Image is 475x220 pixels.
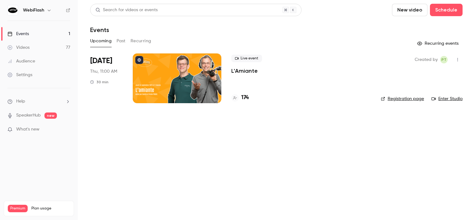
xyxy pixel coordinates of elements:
[231,67,258,75] a: L'Amiante
[131,36,151,46] button: Recurring
[7,31,29,37] div: Events
[430,4,463,16] button: Schedule
[90,36,112,46] button: Upcoming
[31,206,70,211] span: Plan usage
[90,56,112,66] span: [DATE]
[95,7,158,13] div: Search for videos or events
[231,94,249,102] a: 174
[241,94,249,102] h4: 174
[392,4,427,16] button: New video
[16,126,39,133] span: What's new
[381,96,424,102] a: Registration page
[8,205,28,212] span: Premium
[7,58,35,64] div: Audience
[7,44,30,51] div: Videos
[8,5,18,15] img: WebiFlash
[441,56,446,63] span: PT
[414,39,463,48] button: Recurring events
[16,112,41,119] a: SpeakerHub
[90,68,117,75] span: Thu, 11:00 AM
[90,53,123,103] div: Sep 4 Thu, 11:00 AM (Europe/Paris)
[415,56,438,63] span: Created by
[44,112,57,119] span: new
[431,96,463,102] a: Enter Studio
[16,98,25,105] span: Help
[63,127,70,132] iframe: Noticeable Trigger
[7,98,70,105] li: help-dropdown-opener
[440,56,448,63] span: Pauline TERRIEN
[23,7,44,13] h6: WebiFlash
[231,55,262,62] span: Live event
[117,36,126,46] button: Past
[90,26,109,34] h1: Events
[90,80,108,85] div: 30 min
[7,72,32,78] div: Settings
